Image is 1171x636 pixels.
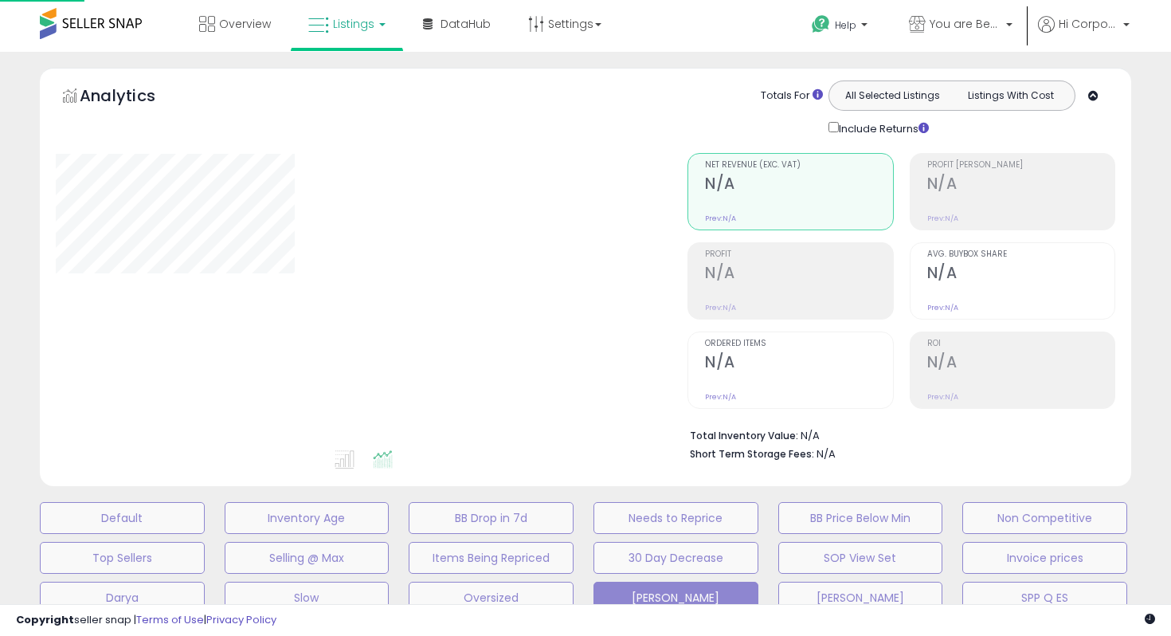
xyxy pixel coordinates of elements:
button: Oversized [409,582,574,614]
h2: N/A [705,353,892,375]
button: [PERSON_NAME] [778,582,943,614]
small: Prev: N/A [927,214,958,223]
i: Get Help [811,14,831,34]
div: seller snap | | [16,613,276,628]
h2: N/A [927,353,1114,375]
button: Darya [40,582,205,614]
button: Inventory Age [225,502,390,534]
div: Totals For [761,88,823,104]
a: Help [799,2,883,52]
span: DataHub [441,16,491,32]
button: Default [40,502,205,534]
small: Prev: N/A [705,392,736,402]
a: Terms of Use [136,612,204,627]
small: Prev: N/A [705,303,736,312]
span: Profit [705,250,892,259]
button: BB Drop in 7d [409,502,574,534]
span: Overview [219,16,271,32]
button: Items Being Repriced [409,542,574,574]
div: Include Returns [817,119,948,137]
button: Non Competitive [962,502,1127,534]
strong: Copyright [16,612,74,627]
button: BB Price Below Min [778,502,943,534]
button: Invoice prices [962,542,1127,574]
h2: N/A [927,264,1114,285]
span: N/A [817,446,836,461]
button: SPP Q ES [962,582,1127,614]
a: Hi Corporate [1038,16,1130,52]
small: Prev: N/A [927,392,958,402]
b: Short Term Storage Fees: [690,447,814,461]
span: Ordered Items [705,340,892,348]
span: Avg. Buybox Share [927,250,1114,259]
span: Help [835,18,856,32]
button: Top Sellers [40,542,205,574]
button: All Selected Listings [833,85,952,106]
button: Needs to Reprice [593,502,758,534]
span: ROI [927,340,1114,348]
span: Net Revenue (Exc. VAT) [705,161,892,170]
h2: N/A [705,175,892,196]
button: Slow [225,582,390,614]
h5: Analytics [80,84,186,111]
button: Listings With Cost [951,85,1070,106]
h2: N/A [705,264,892,285]
button: Selling @ Max [225,542,390,574]
span: Hi Corporate [1059,16,1118,32]
a: Privacy Policy [206,612,276,627]
button: [PERSON_NAME] [593,582,758,614]
button: 30 Day Decrease [593,542,758,574]
span: You are Beautiful ([GEOGRAPHIC_DATA]) [930,16,1001,32]
h2: N/A [927,175,1114,196]
b: Total Inventory Value: [690,429,798,442]
button: SOP View Set [778,542,943,574]
small: Prev: N/A [927,303,958,312]
small: Prev: N/A [705,214,736,223]
span: Listings [333,16,374,32]
li: N/A [690,425,1103,444]
span: Profit [PERSON_NAME] [927,161,1114,170]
